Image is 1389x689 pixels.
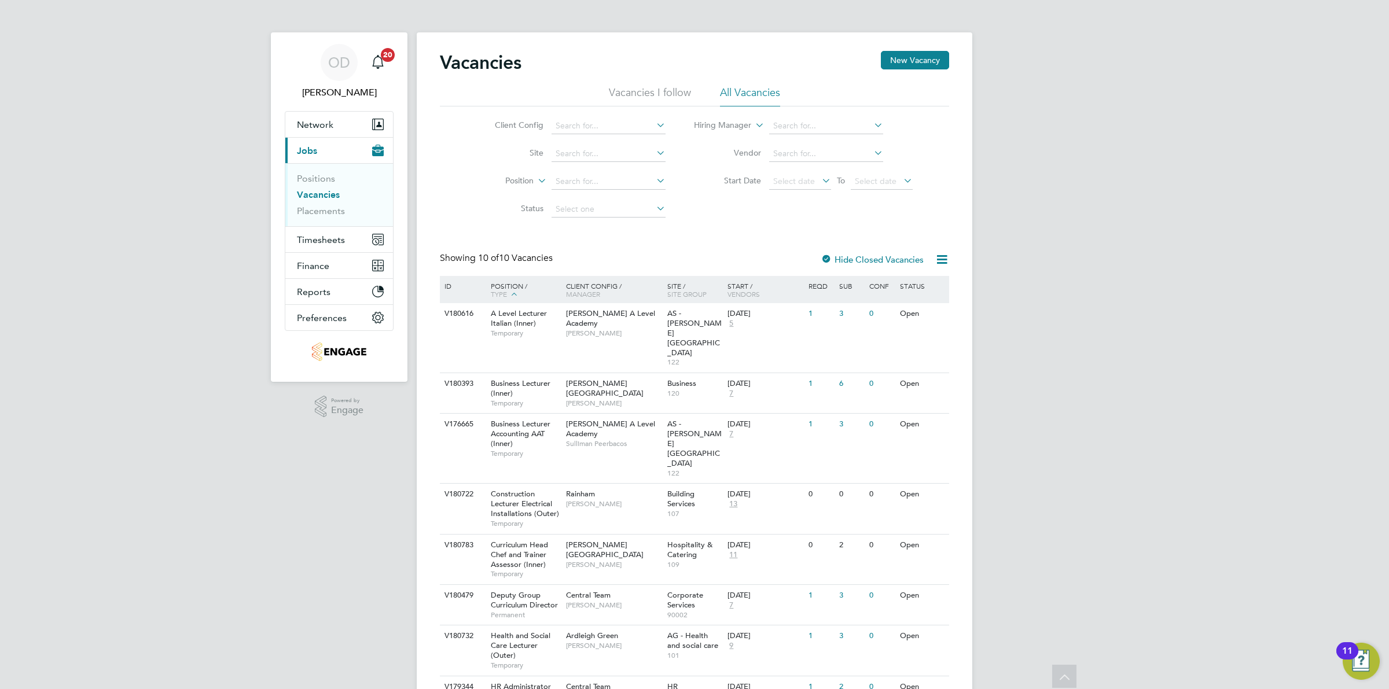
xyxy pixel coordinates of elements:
div: V180479 [442,585,482,606]
div: ID [442,276,482,296]
div: 0 [866,373,896,395]
div: V176665 [442,414,482,435]
div: 3 [836,303,866,325]
div: Open [897,625,947,647]
label: Status [477,203,543,213]
div: 3 [836,414,866,435]
div: [DATE] [727,631,803,641]
div: Status [897,276,947,296]
span: Temporary [491,569,560,579]
div: 0 [866,414,896,435]
div: 1 [806,625,836,647]
span: [PERSON_NAME] [566,499,662,509]
span: Deputy Group Curriculum Director [491,590,558,610]
span: AS - [PERSON_NAME][GEOGRAPHIC_DATA] [667,308,722,358]
span: 13 [727,499,739,509]
span: 90002 [667,610,722,620]
button: Timesheets [285,227,393,252]
span: [PERSON_NAME][GEOGRAPHIC_DATA] [566,378,644,398]
span: Temporary [491,661,560,670]
div: 2 [836,535,866,556]
li: All Vacancies [720,86,780,106]
span: 109 [667,560,722,569]
span: Business [667,378,696,388]
span: Permanent [491,610,560,620]
label: Hiring Manager [685,120,751,131]
span: Finance [297,260,329,271]
nav: Main navigation [271,32,407,382]
input: Search for... [769,146,883,162]
span: 7 [727,429,735,439]
span: Temporary [491,399,560,408]
span: Vendors [727,289,760,299]
h2: Vacancies [440,51,521,74]
button: Jobs [285,138,393,163]
div: 0 [836,484,866,505]
a: Vacancies [297,189,340,200]
span: A Level Lecturer Italian (Inner) [491,308,547,328]
label: Hide Closed Vacancies [821,254,924,265]
span: 122 [667,469,722,478]
div: [DATE] [727,591,803,600]
span: Temporary [491,449,560,458]
span: Engage [331,406,363,415]
li: Vacancies I follow [609,86,691,106]
div: 0 [866,535,896,556]
span: 107 [667,509,722,518]
div: Open [897,414,947,435]
span: Corporate Services [667,590,703,610]
div: Showing [440,252,555,264]
div: Sub [836,276,866,296]
div: Jobs [285,163,393,226]
input: Search for... [552,174,666,190]
span: [PERSON_NAME] [566,641,662,650]
span: Sulliman Peerbacos [566,439,662,448]
div: 0 [806,484,836,505]
span: Building Services [667,489,695,509]
span: [PERSON_NAME] [566,600,662,610]
span: 5 [727,319,735,329]
div: Open [897,303,947,325]
input: Search for... [552,118,666,134]
label: Vendor [694,148,761,158]
label: Client Config [477,120,543,130]
span: [PERSON_NAME] [566,560,662,569]
div: 3 [836,585,866,606]
span: 122 [667,358,722,367]
span: 9 [727,641,735,651]
span: 101 [667,651,722,660]
span: 11 [727,550,739,560]
img: jambo-logo-retina.png [312,342,366,361]
span: To [833,173,848,188]
a: Go to home page [285,342,394,361]
span: 20 [381,48,395,62]
input: Search for... [552,146,666,162]
button: Reports [285,279,393,304]
div: V180783 [442,535,482,556]
div: 3 [836,625,866,647]
div: 11 [1342,651,1353,666]
span: Hospitality & Catering [667,540,712,559]
input: Select one [552,201,666,218]
div: 0 [866,585,896,606]
div: Open [897,585,947,606]
span: Central Team [566,590,611,600]
span: 7 [727,389,735,399]
a: Positions [297,173,335,184]
span: Temporary [491,519,560,528]
div: Reqd [806,276,836,296]
div: [DATE] [727,309,803,319]
div: 1 [806,373,836,395]
div: 1 [806,414,836,435]
span: Ollie Dart [285,86,394,100]
button: New Vacancy [881,51,949,69]
span: OD [328,55,350,70]
span: [PERSON_NAME] [566,399,662,408]
div: V180616 [442,303,482,325]
span: Manager [566,289,600,299]
span: Construction Lecturer Electrical Installations (Outer) [491,489,559,518]
span: Network [297,119,333,130]
div: 1 [806,303,836,325]
span: 10 Vacancies [478,252,553,264]
span: [PERSON_NAME] A Level Academy [566,419,655,439]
